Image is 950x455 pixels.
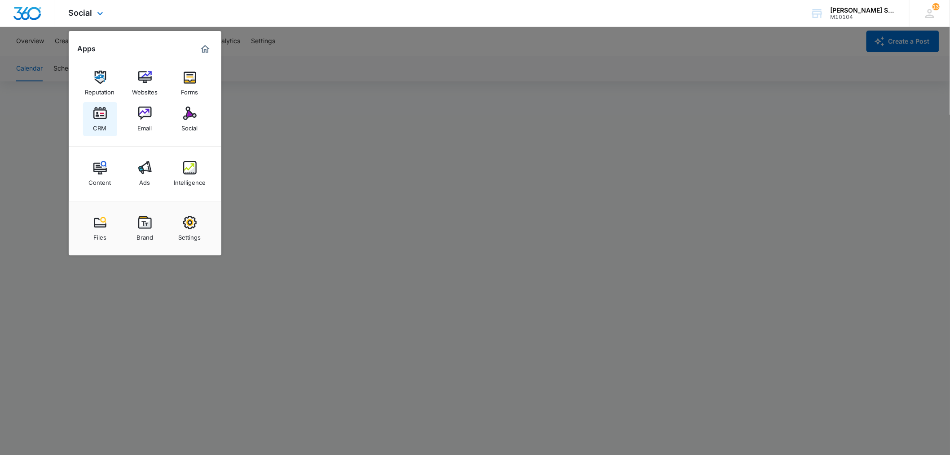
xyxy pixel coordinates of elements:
div: Social [182,120,198,132]
div: Brand [136,229,153,241]
div: Intelligence [174,174,206,186]
a: Files [83,211,117,245]
div: Email [138,120,152,132]
div: Reputation [85,84,115,96]
div: Forms [181,84,198,96]
a: Forms [173,66,207,100]
a: Content [83,156,117,191]
div: Settings [179,229,201,241]
div: Websites [132,84,158,96]
div: notifications count [932,3,940,10]
div: Files [93,229,106,241]
h2: Apps [78,45,96,53]
a: CRM [83,102,117,136]
a: Intelligence [173,156,207,191]
div: CRM [93,120,107,132]
a: Websites [128,66,162,100]
a: Email [128,102,162,136]
a: Marketing 360® Dashboard [198,42,212,56]
a: Social [173,102,207,136]
a: Brand [128,211,162,245]
div: Content [89,174,111,186]
a: Ads [128,156,162,191]
a: Settings [173,211,207,245]
div: account name [831,7,896,14]
div: Ads [140,174,150,186]
span: 131 [932,3,940,10]
div: account id [831,14,896,20]
span: Social [69,8,92,18]
a: Reputation [83,66,117,100]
